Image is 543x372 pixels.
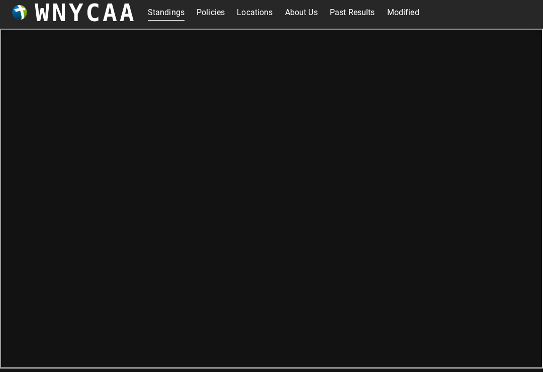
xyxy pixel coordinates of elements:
img: wnycaaBall.png [12,5,27,20]
a: About Us [285,5,318,21]
a: Past Results [330,5,375,21]
a: Modified [387,5,419,21]
a: Standings [148,5,185,21]
a: Locations [237,5,273,21]
a: Policies [197,5,225,21]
